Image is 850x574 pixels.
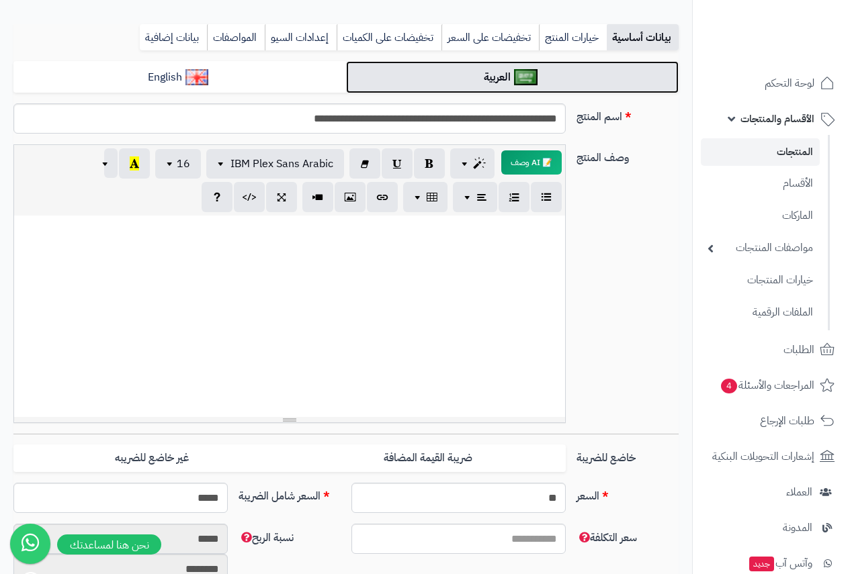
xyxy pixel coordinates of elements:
label: وصف المنتج [571,144,684,166]
label: السعر [571,483,684,504]
span: طلبات الإرجاع [760,412,814,430]
a: الملفات الرقمية [701,298,820,327]
span: لوحة التحكم [765,74,814,93]
a: المراجعات والأسئلة4 [701,369,842,401]
span: جديد [749,557,774,571]
a: بيانات أساسية [607,24,679,51]
span: الأقسام والمنتجات [740,109,814,128]
a: خيارات المنتج [539,24,607,51]
a: الطلبات [701,334,842,366]
a: العربية [346,61,679,94]
span: وآتس آب [748,554,812,573]
span: إشعارات التحويلات البنكية [712,447,814,466]
label: اسم المنتج [571,103,684,125]
span: سعر التكلفة [577,530,637,546]
a: خيارات المنتجات [701,266,820,295]
a: بيانات إضافية [140,24,207,51]
a: العملاء [701,476,842,508]
label: غير خاضع للضريبه [13,444,290,472]
span: IBM Plex Sans Arabic [230,156,333,172]
a: تخفيضات على السعر [441,24,539,51]
a: الماركات [701,201,820,230]
a: إشعارات التحويلات البنكية [701,440,842,473]
a: تخفيضات على الكميات [337,24,441,51]
img: English [185,69,209,85]
a: المنتجات [701,138,820,166]
a: طلبات الإرجاع [701,405,842,437]
a: المواصفات [207,24,265,51]
a: English [13,61,346,94]
button: IBM Plex Sans Arabic [206,149,344,179]
a: إعدادات السيو [265,24,337,51]
span: العملاء [786,483,812,501]
span: 4 [721,379,737,393]
a: مواصفات المنتجات [701,234,820,262]
span: المدونة [783,518,812,537]
label: السعر شامل الضريبة [233,483,346,504]
label: خاضع للضريبة [571,444,684,466]
button: 16 [155,149,201,179]
span: المراجعات والأسئلة [720,376,814,395]
img: logo-2.png [759,38,837,66]
a: لوحة التحكم [701,67,842,99]
a: الأقسام [701,169,820,198]
img: العربية [514,69,538,85]
span: الطلبات [783,340,814,359]
span: 16 [177,156,190,172]
span: نسبة الربح [239,530,294,546]
label: ضريبة القيمة المضافة [290,444,566,472]
a: المدونة [701,512,842,544]
button: 📝 AI وصف [501,150,562,175]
